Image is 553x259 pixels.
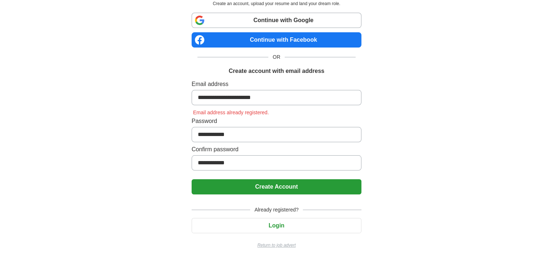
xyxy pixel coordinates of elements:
[250,206,303,214] span: Already registered?
[193,0,360,7] p: Create an account, upload your resume and land your dream role.
[268,53,285,61] span: OR
[192,13,361,28] a: Continue with Google
[192,145,361,154] label: Confirm password
[192,32,361,48] a: Continue with Facebook
[192,179,361,194] button: Create Account
[192,222,361,229] a: Login
[192,80,361,89] label: Email address
[192,218,361,233] button: Login
[192,117,361,126] label: Password
[192,110,271,115] span: Email address already registered.
[229,67,324,75] h1: Create account with email address
[192,242,361,248] a: Return to job advert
